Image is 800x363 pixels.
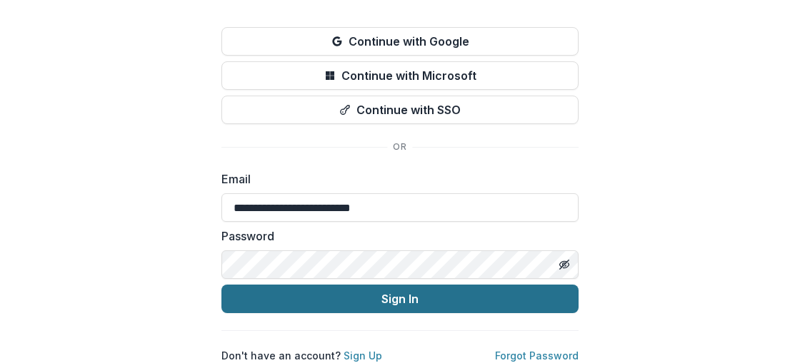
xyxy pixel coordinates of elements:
button: Toggle password visibility [553,253,576,276]
a: Forgot Password [495,349,579,362]
p: Don't have an account? [221,348,382,363]
button: Sign In [221,285,579,313]
button: Continue with SSO [221,96,579,124]
button: Continue with Microsoft [221,61,579,90]
button: Continue with Google [221,27,579,56]
a: Sign Up [344,349,382,362]
label: Email [221,170,570,188]
label: Password [221,227,570,245]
